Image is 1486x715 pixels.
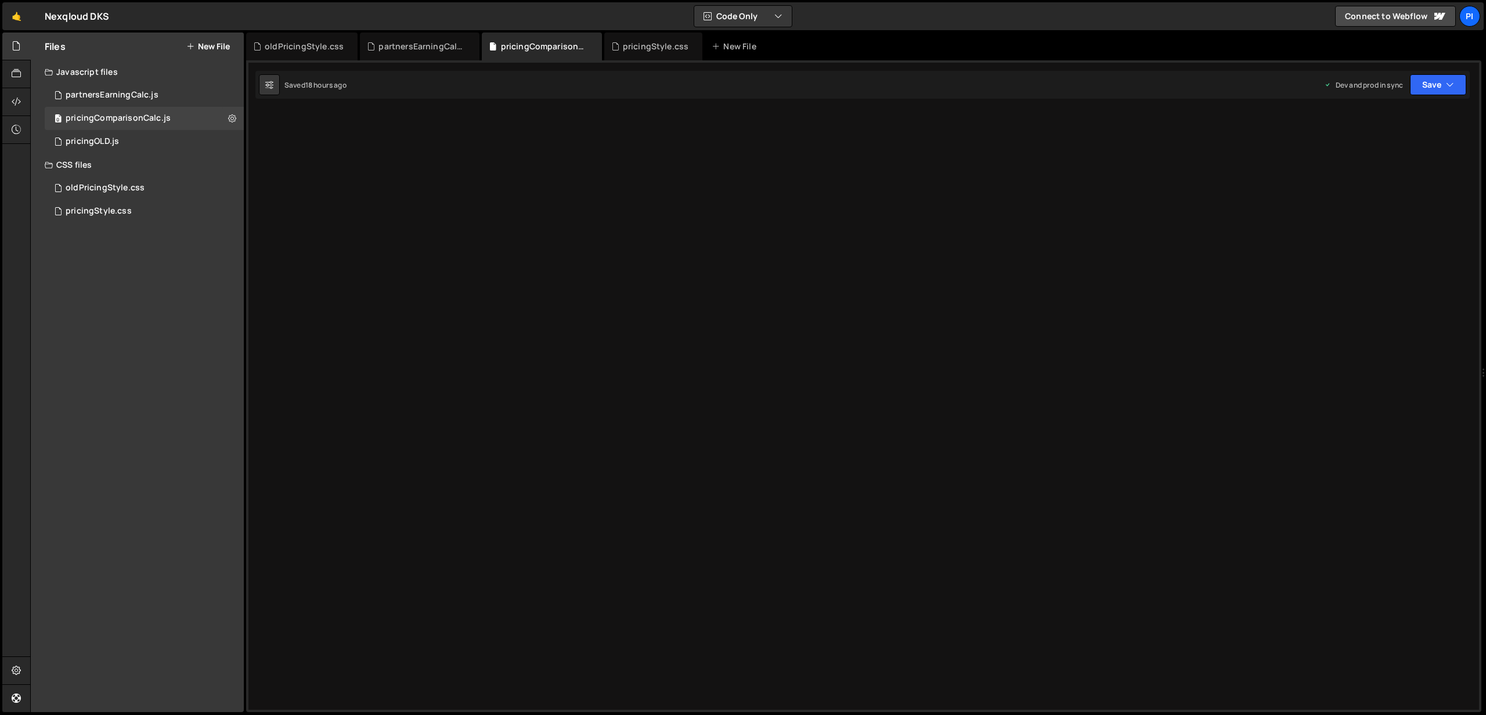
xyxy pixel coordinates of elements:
[66,90,158,100] div: partnersEarningCalc.js
[55,115,62,124] span: 0
[45,9,109,23] div: Nexqloud DKS
[1459,6,1480,27] a: Pi
[45,200,244,223] div: 17183/47472.css
[284,80,347,90] div: Saved
[45,130,244,153] div: 17183/47474.js
[694,6,792,27] button: Code Only
[45,107,244,130] div: 17183/47471.js
[66,183,145,193] div: oldPricingStyle.css
[66,113,171,124] div: pricingComparisonCalc.js
[712,41,760,52] div: New File
[1335,6,1456,27] a: Connect to Webflow
[45,84,244,107] div: 17183/47469.js
[305,80,347,90] div: 18 hours ago
[378,41,466,52] div: partnersEarningCalc.js
[66,136,119,147] div: pricingOLD.js
[31,60,244,84] div: Javascript files
[66,206,132,216] div: pricingStyle.css
[186,42,230,51] button: New File
[501,41,588,52] div: pricingComparisonCalc.js
[623,41,689,52] div: pricingStyle.css
[45,176,244,200] div: 17183/47505.css
[45,40,66,53] h2: Files
[1410,74,1466,95] button: Save
[265,41,344,52] div: oldPricingStyle.css
[2,2,31,30] a: 🤙
[1324,80,1403,90] div: Dev and prod in sync
[31,153,244,176] div: CSS files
